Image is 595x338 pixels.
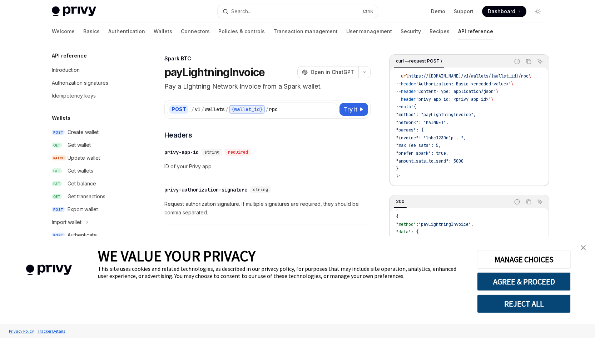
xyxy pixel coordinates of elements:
[396,89,416,94] span: --header
[269,106,278,113] div: rpc
[164,149,199,156] div: privy-app-id
[46,203,138,216] a: POSTExport wallet
[68,128,99,136] div: Create wallet
[108,23,145,40] a: Authentication
[52,181,62,187] span: GET
[273,23,338,40] a: Transaction management
[52,66,80,74] div: Introduction
[266,106,268,113] div: /
[396,73,408,79] span: --url
[394,197,407,206] div: 200
[524,197,533,207] button: Copy the contents from the code block
[225,106,228,113] div: /
[169,105,188,114] div: POST
[218,23,265,40] a: Policies & controls
[68,205,98,214] div: Export wallet
[396,135,466,141] span: "invoice": "lnbc1230n1p...",
[68,179,96,188] div: Get balance
[164,55,371,62] div: Spark BTC
[52,23,75,40] a: Welcome
[154,23,172,40] a: Wallets
[339,103,368,116] button: Try it
[225,149,251,156] div: required
[491,96,494,102] span: \
[201,106,204,113] div: /
[512,197,522,207] button: Report incorrect code
[52,51,87,60] h5: API reference
[46,177,138,190] a: GETGet balance
[52,79,108,87] div: Authorization signatures
[396,150,448,156] span: "prefer_spark": true,
[431,8,445,15] a: Demo
[454,8,473,15] a: Support
[46,76,138,89] a: Authorization signatures
[46,164,138,177] a: GETGet wallets
[52,143,62,148] span: GET
[363,9,373,14] span: Ctrl K
[416,222,418,227] span: :
[416,89,496,94] span: 'Content-Type: application/json'
[191,106,194,113] div: /
[98,247,256,265] span: WE VALUE YOUR PRIVACY
[218,5,378,18] button: Open search
[396,96,416,102] span: --header
[396,158,463,164] span: "amount_sats_to_send": 5000
[46,229,138,242] a: POSTAuthenticate
[164,200,371,217] span: Request authorization signature. If multiple signatures are required, they should be comma separa...
[204,149,219,155] span: string
[231,7,251,16] div: Search...
[511,81,514,87] span: \
[535,197,545,207] button: Ask AI
[68,231,97,239] div: Authenticate
[253,187,268,193] span: string
[164,130,192,140] span: Headers
[408,73,529,79] span: https://[DOMAIN_NAME]/v1/wallets/{wallet_id}/rpc
[52,114,70,122] h5: Wallets
[471,222,473,227] span: ,
[311,69,354,76] span: Open in ChatGPT
[512,57,522,66] button: Report incorrect code
[394,57,444,65] div: curl --request POST \
[418,222,471,227] span: "payLightningInvoice"
[396,174,401,179] span: }'
[477,250,571,269] button: MANAGE CHOICES
[411,229,418,235] span: : {
[164,186,247,193] div: privy-authorization-signature
[396,222,416,227] span: "method"
[52,155,66,161] span: PATCH
[458,23,493,40] a: API reference
[46,216,138,229] button: Toggle Import wallet section
[430,23,450,40] a: Recipes
[396,127,423,133] span: "params": {
[477,294,571,313] button: REJECT ALL
[416,96,491,102] span: 'privy-app-id: <privy-app-id>'
[482,6,526,17] a: Dashboard
[46,151,138,164] a: PATCHUpdate wallet
[52,233,65,238] span: POST
[396,214,398,219] span: {
[68,154,100,162] div: Update wallet
[396,81,416,87] span: --header
[46,190,138,203] a: GETGet transactions
[297,66,358,78] button: Open in ChatGPT
[195,106,200,113] div: v1
[181,23,210,40] a: Connectors
[396,120,448,125] span: "network": "MAINNET",
[396,229,411,235] span: "data"
[52,168,62,174] span: GET
[11,254,87,285] img: company logo
[46,89,138,102] a: Idempotency keys
[68,166,93,175] div: Get wallets
[396,112,476,118] span: "method": "payLightningInvoice",
[411,104,416,110] span: '{
[164,162,371,171] span: ID of your Privy app.
[532,6,544,17] button: Toggle dark mode
[52,194,62,199] span: GET
[229,105,265,114] div: {wallet_id}
[164,81,371,91] p: Pay a Lightning Network invoice from a Spark wallet.
[477,272,571,291] button: AGREE & PROCEED
[52,6,96,16] img: light logo
[205,106,225,113] div: wallets
[7,325,36,337] a: Privacy Policy
[396,166,398,172] span: }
